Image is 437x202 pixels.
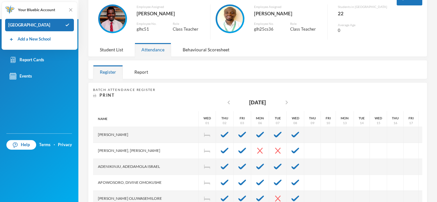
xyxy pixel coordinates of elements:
[199,127,216,143] div: Independence Day
[58,142,72,148] a: Privacy
[173,21,205,26] div: Role
[360,121,364,125] div: 14
[223,121,226,125] div: 02
[137,9,205,18] div: [PERSON_NAME]
[18,7,55,13] span: Your Bluebic Account
[249,99,266,106] div: [DATE]
[254,26,281,33] div: glh25cs36
[93,159,199,175] div: Adenikinju, Adedamola Israel
[6,140,36,150] a: Help
[326,121,330,125] div: 10
[135,43,171,56] div: Attendance
[93,175,199,191] div: Afowosoro, Divine Omokushe
[290,21,322,26] div: Role
[93,65,123,79] div: Register
[100,6,125,32] img: EMPLOYEE
[199,175,216,191] div: Independence Day
[240,121,244,125] div: 03
[240,116,245,121] div: Fri
[309,116,316,121] div: Thu
[93,111,199,127] div: Name
[311,121,314,125] div: 09
[275,116,281,121] div: Tue
[173,26,205,33] div: Class Teacher
[254,21,281,26] div: Employee No.
[258,121,262,125] div: 06
[39,142,51,148] a: Terms
[341,116,349,121] div: Mon
[93,143,199,159] div: [PERSON_NAME], [PERSON_NAME]
[8,36,51,42] a: Add a New School
[221,116,228,121] div: Thu
[137,21,163,26] div: Employee No.
[93,43,130,56] div: Student List
[290,26,322,33] div: Class Teacher
[292,116,299,121] div: Wed
[128,65,155,79] div: Report
[205,121,209,125] div: 01
[326,116,331,121] div: Fri
[5,19,74,32] div: [GEOGRAPHIC_DATA]
[338,23,387,27] div: Average Age
[225,99,233,106] i: chevron_left
[338,4,387,9] div: Students in [GEOGRAPHIC_DATA]
[338,27,387,34] div: 0
[359,116,365,121] div: Tue
[338,9,387,18] div: 22
[137,4,205,9] div: Employee Assigned
[93,88,155,92] span: Batch Attendance Register
[176,43,236,56] div: Behavioural Scoresheet
[375,116,382,121] div: Wed
[99,93,115,98] span: Print
[203,116,211,121] div: Wed
[199,143,216,159] div: Independence Day
[254,4,323,9] div: Employee Assigned
[409,121,413,125] div: 17
[137,26,163,33] div: glhc51
[283,99,290,106] i: chevron_right
[93,127,199,143] div: [PERSON_NAME]
[254,9,323,18] div: [PERSON_NAME]
[256,116,264,121] div: Mon
[392,116,399,121] div: Thu
[293,121,297,125] div: 08
[409,116,414,121] div: Fri
[10,73,32,79] div: Events
[10,56,44,63] div: Report Cards
[54,142,55,148] div: ·
[343,121,347,125] div: 13
[377,121,380,125] div: 15
[217,6,243,32] img: EMPLOYEE
[199,159,216,175] div: Independence Day
[276,121,280,125] div: 07
[393,121,397,125] div: 16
